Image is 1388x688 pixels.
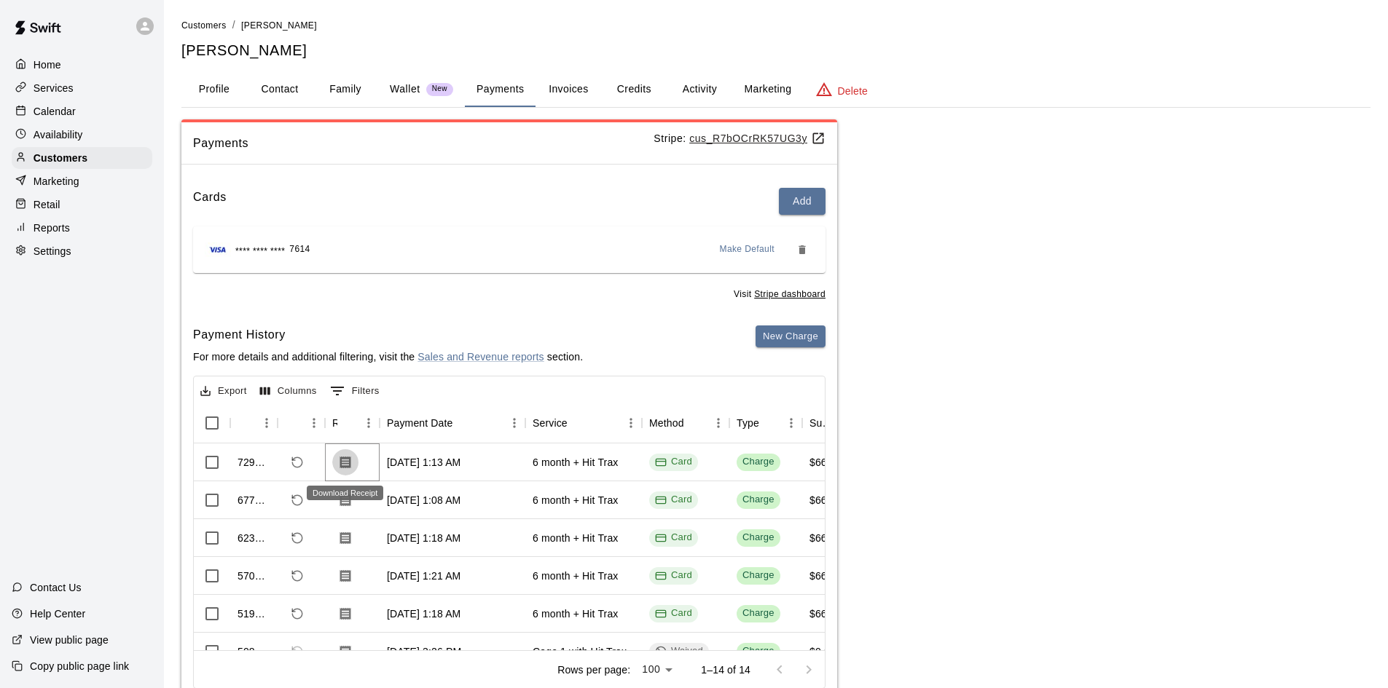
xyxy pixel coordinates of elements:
a: cus_R7bOCrRK57UG3y [689,133,826,144]
span: Refund payment [285,639,310,664]
button: Remove [791,238,814,261]
div: Card [655,493,692,507]
a: Retail [12,194,152,216]
button: Select columns [256,380,321,403]
p: 1–14 of 14 [701,663,750,677]
div: Charge [742,531,775,545]
div: Service [525,403,642,443]
div: Method [649,403,684,443]
span: Make Default [720,242,775,257]
p: Stripe: [654,131,826,146]
button: Sort [568,413,588,433]
div: $66.67 [809,569,842,583]
div: Card [655,606,692,620]
img: Credit card brand logo [205,242,231,257]
div: Refund [278,403,325,443]
div: Receipt [325,403,380,443]
div: Type [729,403,802,443]
a: Customers [12,147,152,169]
button: Sort [453,413,474,433]
button: Menu [780,412,802,434]
button: Menu [620,412,642,434]
div: Home [12,54,152,76]
nav: breadcrumb [181,17,1371,33]
button: Menu [256,412,278,434]
button: Add [779,188,826,215]
button: Payments [465,72,536,107]
p: Contact Us [30,580,82,595]
div: Payment Date [387,403,453,443]
a: Settings [12,240,152,262]
button: Download Receipt [332,449,358,475]
div: 729937 [238,455,270,470]
button: Make Default [714,238,781,261]
div: Charge [742,569,775,582]
div: Payment Date [380,403,525,443]
div: 570453 [238,569,270,583]
div: Mar 25, 2025, 3:26 PM [387,644,461,659]
p: Retail [34,197,60,212]
div: Service [533,403,568,443]
a: Marketing [12,170,152,192]
span: [PERSON_NAME] [241,20,317,31]
p: Home [34,58,61,72]
span: Refund payment [285,488,310,513]
p: Customers [34,151,87,165]
div: Aug 1, 2025, 1:13 AM [387,455,460,470]
div: Charge [742,455,775,469]
button: Export [197,380,251,403]
a: Reports [12,217,152,239]
button: Invoices [536,72,601,107]
div: $66.67 [809,531,842,545]
p: Wallet [390,82,420,97]
a: Calendar [12,100,152,122]
p: For more details and additional filtering, visit the section. [193,349,583,364]
div: $66.67 [809,455,842,470]
button: Download Receipt [332,601,358,627]
a: Customers [181,19,227,31]
div: 100 [636,659,678,680]
div: Card [655,569,692,582]
div: 508256 [238,644,270,659]
h6: Payment History [193,325,583,344]
p: Rows per page: [557,663,630,677]
span: Customers [181,20,227,31]
h5: [PERSON_NAME] [181,41,1371,60]
button: Sort [285,413,305,433]
button: New Charge [756,325,826,348]
span: Refund payment [285,450,310,475]
div: 623140 [238,531,270,545]
div: Download Receipt [307,486,383,500]
div: Receipt [332,403,337,443]
div: Cage 1 with Hit Trax [533,644,627,659]
p: Availability [34,127,83,142]
button: Menu [358,412,380,434]
button: Credits [601,72,667,107]
div: 6 month + Hit Trax [533,569,618,583]
h6: Cards [193,188,227,215]
div: Card [655,455,692,469]
button: Contact [247,72,313,107]
button: Activity [667,72,732,107]
a: Services [12,77,152,99]
div: $0.00 [809,644,836,659]
a: Stripe dashboard [754,289,826,299]
p: View public page [30,633,109,647]
button: Sort [238,413,258,433]
p: Copy public page link [30,659,129,673]
button: Download Receipt [332,638,358,665]
div: 6 month + Hit Trax [533,493,618,507]
a: Availability [12,124,152,146]
span: Visit [734,288,826,302]
button: Download Receipt [332,525,358,551]
div: $66.67 [809,606,842,621]
a: Sales and Revenue reports [417,351,544,363]
span: New [426,84,453,94]
div: Subtotal [809,403,833,443]
button: Sort [684,413,705,433]
div: Jun 1, 2025, 1:18 AM [387,531,460,545]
